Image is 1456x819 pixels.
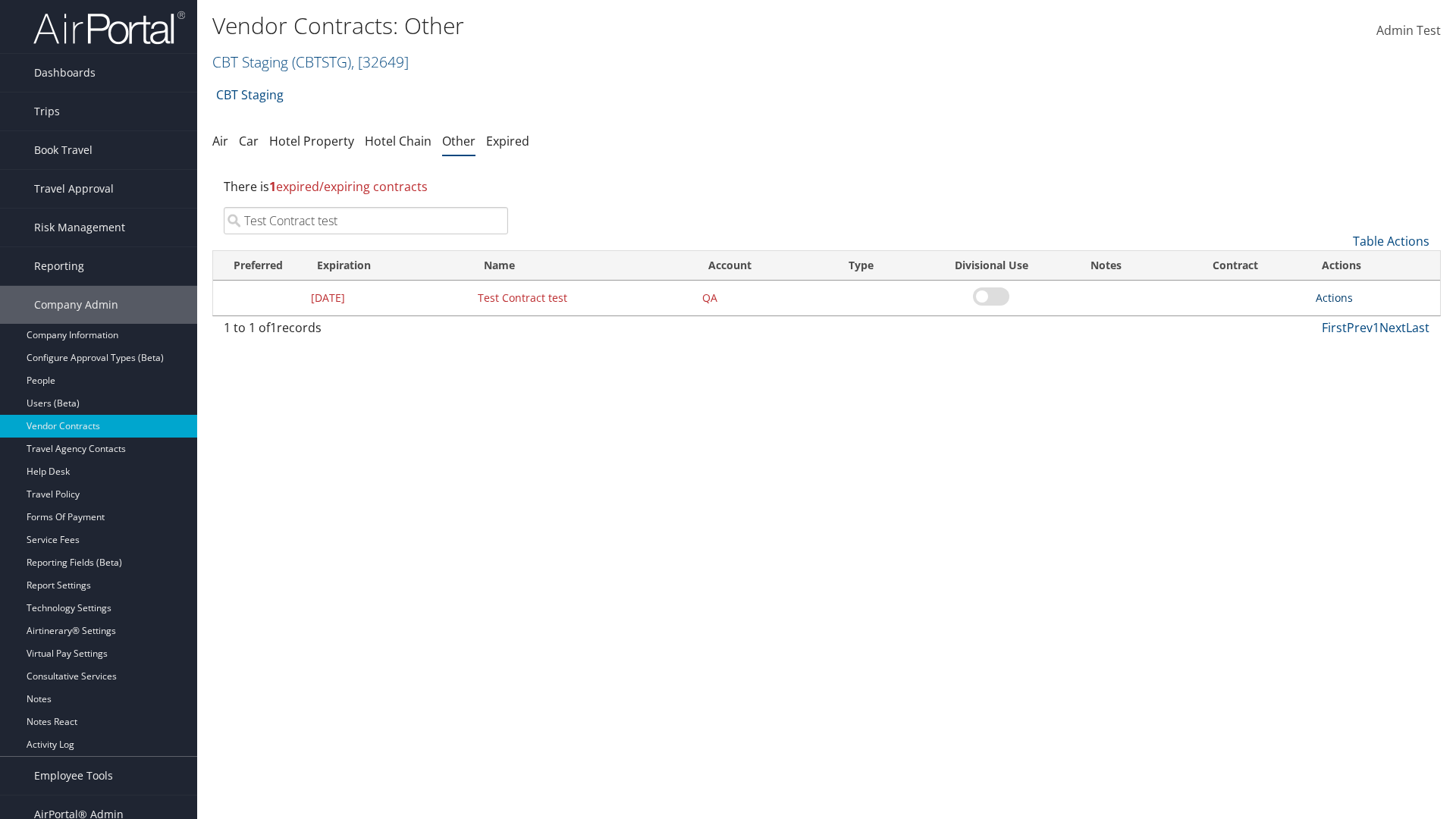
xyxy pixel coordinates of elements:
span: Dashboards [34,54,96,92]
a: Prev [1347,319,1373,336]
h1: Vendor Contracts: Other [212,10,1031,42]
a: Next [1379,319,1406,336]
td: QA [695,281,835,315]
td: Test Contract test [470,281,695,315]
a: First [1322,319,1347,336]
th: Type: activate to sort column ascending [835,251,931,281]
a: Hotel Chain [365,133,431,149]
th: Name: activate to sort column ascending [470,251,695,281]
th: Contract: activate to sort column ascending [1162,251,1309,281]
span: ( CBTSTG ) [292,52,351,72]
img: airportal-logo.png [33,10,185,45]
span: , [ 32649 ] [351,52,409,72]
th: Divisional Use: activate to sort column ascending [932,251,1051,281]
a: Actions [1316,290,1353,305]
td: [DATE] [303,281,470,315]
a: Other [442,133,475,149]
span: expired/expiring contracts [269,178,428,195]
a: CBT Staging [216,80,284,110]
span: Employee Tools [34,757,113,795]
span: Trips [34,93,60,130]
a: Table Actions [1353,233,1429,249]
span: Reporting [34,247,84,285]
th: Actions [1308,251,1440,281]
a: Expired [486,133,529,149]
span: 1 [270,319,277,336]
div: 1 to 1 of records [224,318,508,344]
a: CBT Staging [212,52,409,72]
input: Search [224,207,508,234]
span: Book Travel [34,131,93,169]
a: Hotel Property [269,133,354,149]
th: Preferred: activate to sort column ascending [213,251,303,281]
span: Admin Test [1376,22,1441,39]
div: There is [212,166,1441,207]
span: Risk Management [34,209,125,246]
a: Admin Test [1376,8,1441,55]
th: Account: activate to sort column ascending [695,251,835,281]
th: Notes: activate to sort column ascending [1051,251,1162,281]
a: 1 [1373,319,1379,336]
strong: 1 [269,178,276,195]
span: Company Admin [34,286,118,324]
th: Expiration: activate to sort column descending [303,251,470,281]
span: Travel Approval [34,170,114,208]
a: Last [1406,319,1429,336]
a: Car [239,133,259,149]
a: Air [212,133,228,149]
